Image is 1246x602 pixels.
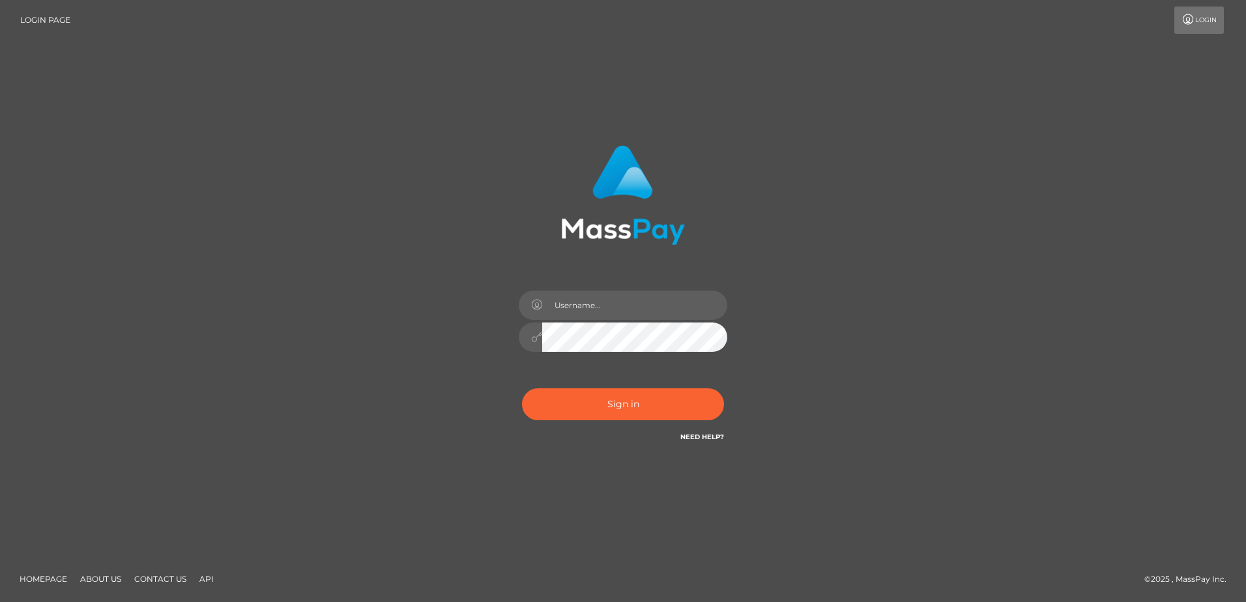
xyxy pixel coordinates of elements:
a: Homepage [14,569,72,589]
a: Need Help? [680,433,724,441]
a: Login Page [20,7,70,34]
div: © 2025 , MassPay Inc. [1144,572,1236,586]
button: Sign in [522,388,724,420]
input: Username... [542,291,727,320]
a: API [194,569,219,589]
a: Contact Us [129,569,192,589]
a: About Us [75,569,126,589]
img: MassPay Login [561,145,685,245]
a: Login [1174,7,1224,34]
